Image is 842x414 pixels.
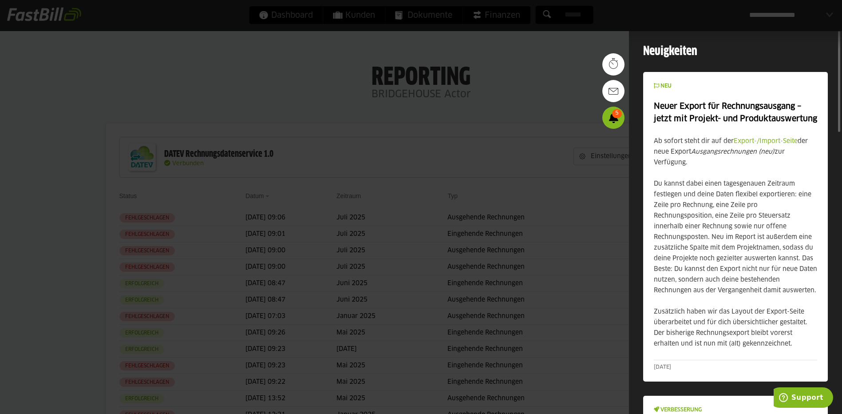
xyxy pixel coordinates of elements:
h3: Neuigkeiten [643,42,828,61]
p: Du kannst dabei einen tagesgenauen Zeitraum festlegen und deine Daten flexibel exportieren: eine ... [654,179,817,296]
div: NEU [654,83,817,90]
p: Zusätzlich haben wir das Layout der Export-Seite überarbeitet und für dich übersichtlicher gestal... [654,307,817,349]
a: 5 [602,107,625,129]
div: [DATE] [654,364,817,371]
iframe: Öffnet ein Widget, in dem Sie weitere Informationen finden [774,387,833,410]
em: Ausgangsrechnungen (neu) [691,149,775,155]
h4: Neuer Export für Rechnungsausgang – jetzt mit Projekt- und Produktauswertung [654,100,817,125]
p: Ab sofort steht dir auf der der neue Export zur Verfügung. [654,136,817,168]
a: Export-/Import-Seite [734,138,798,144]
div: VERBESSERUNG [654,406,817,414]
span: 5 [612,109,622,118]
